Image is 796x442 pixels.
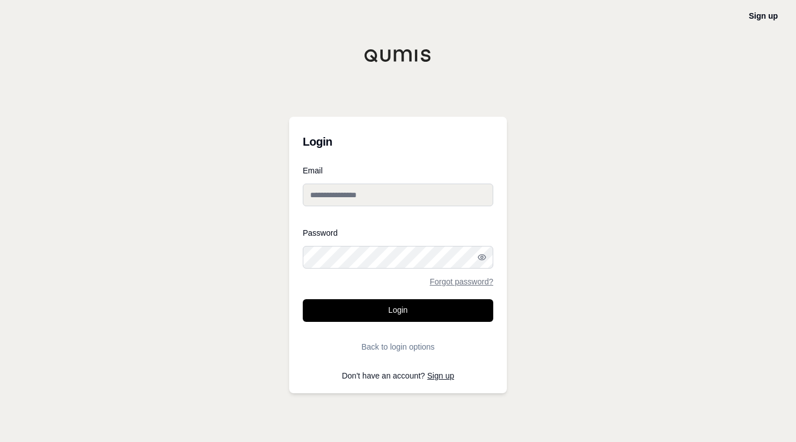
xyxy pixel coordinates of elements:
button: Back to login options [303,335,493,358]
h3: Login [303,130,493,153]
label: Email [303,167,493,175]
a: Sign up [427,371,454,380]
img: Qumis [364,49,432,62]
a: Sign up [749,11,778,20]
a: Forgot password? [430,278,493,286]
p: Don't have an account? [303,372,493,380]
button: Login [303,299,493,322]
label: Password [303,229,493,237]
